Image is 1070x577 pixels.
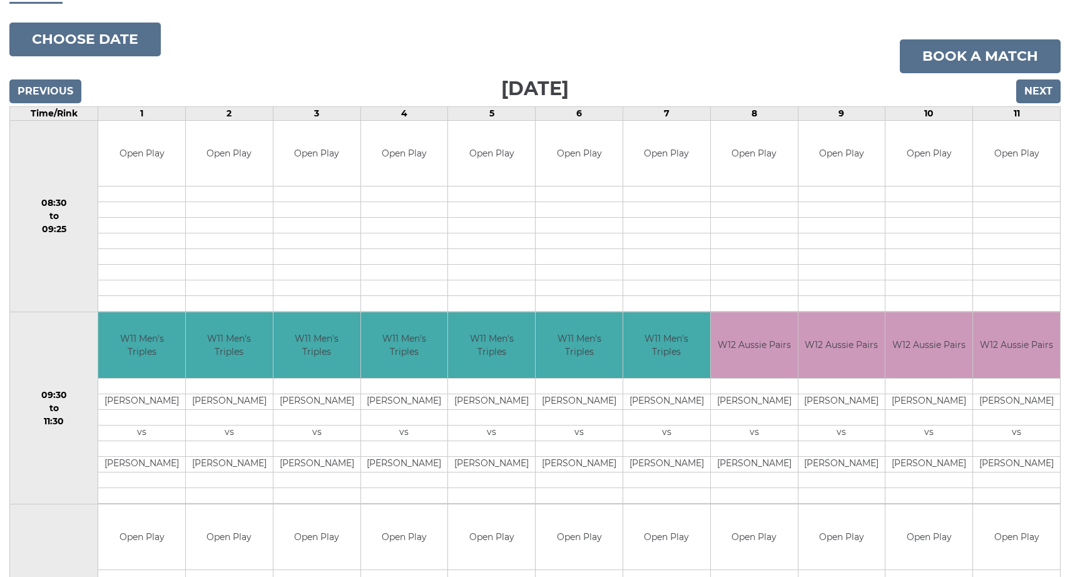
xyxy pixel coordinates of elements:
td: Time/Rink [10,106,98,120]
td: Open Play [623,121,710,186]
td: W11 Men's Triples [98,312,185,378]
td: W12 Aussie Pairs [711,312,798,378]
td: Open Play [186,121,273,186]
td: [PERSON_NAME] [98,456,185,472]
td: Open Play [711,121,798,186]
td: Open Play [711,504,798,570]
td: vs [361,425,448,441]
td: W12 Aussie Pairs [885,312,972,378]
td: W12 Aussie Pairs [798,312,885,378]
td: vs [798,425,885,441]
td: vs [98,425,185,441]
td: 3 [273,106,360,120]
td: [PERSON_NAME] [273,456,360,472]
td: Open Play [885,504,972,570]
td: Open Play [448,504,535,570]
td: W11 Men's Triples [623,312,710,378]
td: [PERSON_NAME] [186,394,273,409]
td: 7 [623,106,710,120]
td: Open Play [273,121,360,186]
td: 2 [185,106,273,120]
td: W11 Men's Triples [536,312,623,378]
button: Choose date [9,23,161,56]
td: [PERSON_NAME] [623,456,710,472]
td: [PERSON_NAME] [448,456,535,472]
td: Open Play [536,504,623,570]
td: vs [448,425,535,441]
td: vs [885,425,972,441]
td: Open Play [973,121,1060,186]
td: 09:30 to 11:30 [10,312,98,504]
td: Open Play [448,121,535,186]
td: [PERSON_NAME] [711,394,798,409]
td: Open Play [361,121,448,186]
td: 1 [98,106,186,120]
td: vs [973,425,1060,441]
td: [PERSON_NAME] [361,394,448,409]
td: vs [623,425,710,441]
td: 08:30 to 09:25 [10,120,98,312]
td: [PERSON_NAME] [798,394,885,409]
td: [PERSON_NAME] [885,394,972,409]
td: vs [711,425,798,441]
td: Open Play [98,504,185,570]
td: [PERSON_NAME] [711,456,798,472]
td: [PERSON_NAME] [186,456,273,472]
input: Previous [9,79,81,103]
td: [PERSON_NAME] [536,456,623,472]
td: vs [186,425,273,441]
td: 9 [798,106,885,120]
td: W12 Aussie Pairs [973,312,1060,378]
td: Open Play [973,504,1060,570]
input: Next [1016,79,1061,103]
td: [PERSON_NAME] [361,456,448,472]
td: [PERSON_NAME] [885,456,972,472]
td: [PERSON_NAME] [98,394,185,409]
td: W11 Men's Triples [361,312,448,378]
td: 5 [448,106,536,120]
td: 10 [885,106,973,120]
td: vs [273,425,360,441]
td: 4 [360,106,448,120]
td: [PERSON_NAME] [273,394,360,409]
td: [PERSON_NAME] [973,394,1060,409]
td: Open Play [186,504,273,570]
td: [PERSON_NAME] [448,394,535,409]
td: [PERSON_NAME] [798,456,885,472]
td: Open Play [798,504,885,570]
td: vs [536,425,623,441]
td: [PERSON_NAME] [973,456,1060,472]
td: [PERSON_NAME] [623,394,710,409]
td: W11 Men's Triples [273,312,360,378]
td: Open Play [98,121,185,186]
td: [PERSON_NAME] [536,394,623,409]
td: W11 Men's Triples [448,312,535,378]
td: Open Play [623,504,710,570]
a: Book a match [900,39,1061,73]
td: Open Play [273,504,360,570]
td: Open Play [885,121,972,186]
td: Open Play [798,121,885,186]
td: W11 Men's Triples [186,312,273,378]
td: 11 [973,106,1061,120]
td: Open Play [361,504,448,570]
td: 6 [536,106,623,120]
td: 8 [710,106,798,120]
td: Open Play [536,121,623,186]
